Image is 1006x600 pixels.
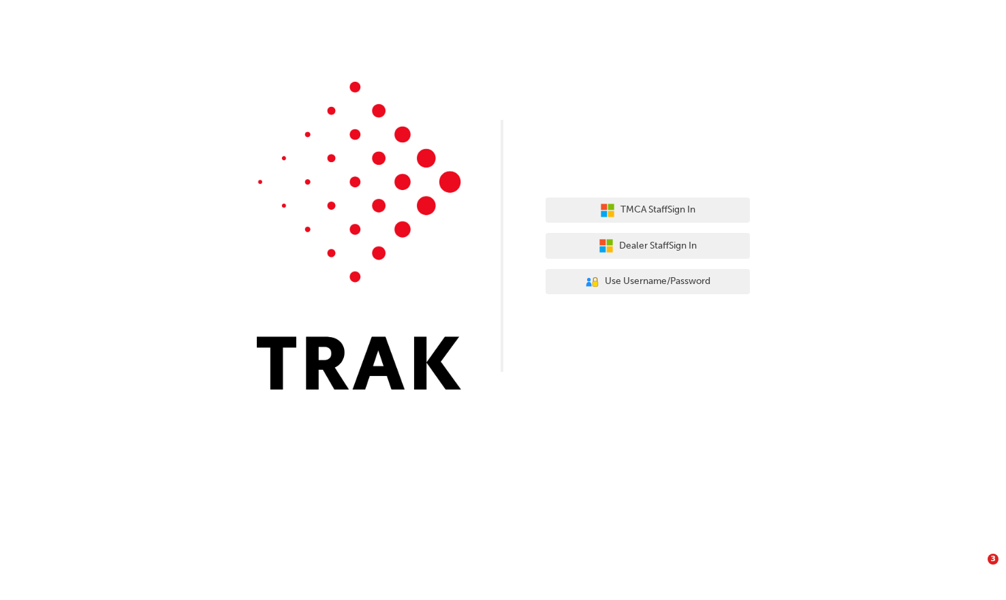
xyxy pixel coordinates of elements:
[546,233,750,259] button: Dealer StaffSign In
[619,238,697,254] span: Dealer Staff Sign In
[257,82,461,390] img: Trak
[605,274,710,289] span: Use Username/Password
[988,554,999,565] span: 3
[960,554,992,586] iframe: Intercom live chat
[620,202,695,218] span: TMCA Staff Sign In
[546,269,750,295] button: Use Username/Password
[546,198,750,223] button: TMCA StaffSign In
